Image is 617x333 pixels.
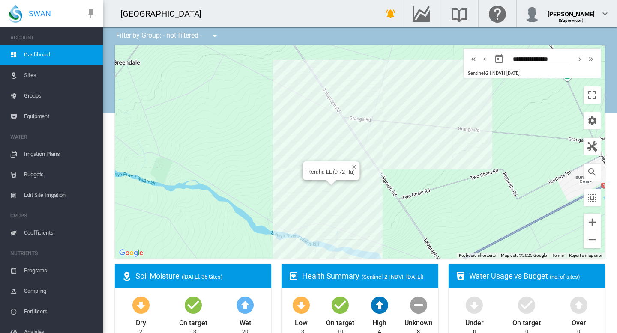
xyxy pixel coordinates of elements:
[10,130,96,144] span: WATER
[24,223,96,243] span: Coefficients
[117,247,145,259] a: Open this area in Google Maps (opens a new window)
[411,9,431,19] md-icon: Go to the Data Hub
[24,185,96,205] span: Edit Site Irrigation
[569,253,602,258] a: Report a map error
[550,274,580,280] span: (no. of sites)
[491,51,508,68] button: md-calendar
[559,18,584,23] span: (Supervisor)
[9,5,22,23] img: SWAN-Landscape-Logo-Colour-drop.png
[24,45,96,65] span: Dashboard
[575,54,584,64] md-icon: icon-chevron-right
[302,271,431,281] div: Health Summary
[584,164,601,181] button: icon-magnify
[120,8,209,20] div: [GEOGRAPHIC_DATA]
[295,315,308,328] div: Low
[24,65,96,86] span: Sites
[586,54,596,64] md-icon: icon-chevron-double-right
[131,294,151,315] md-icon: icon-arrow-down-bold-circle
[584,214,601,231] button: Zoom in
[584,189,601,206] button: icon-select-all
[587,193,597,203] md-icon: icon-select-all
[24,144,96,164] span: Irrigation Plans
[569,294,589,315] md-icon: icon-arrow-up-bold-circle
[382,5,399,22] button: icon-bell-ring
[369,294,390,315] md-icon: icon-arrow-up-bold-circle
[552,253,564,258] a: Terms
[459,253,496,259] button: Keyboard shortcuts
[587,116,597,126] md-icon: icon-cog
[349,161,355,167] button: Close
[386,9,396,19] md-icon: icon-bell-ring
[372,315,386,328] div: High
[480,54,489,64] md-icon: icon-chevron-left
[585,54,596,64] button: icon-chevron-double-right
[326,315,354,328] div: On target
[468,54,479,64] button: icon-chevron-double-left
[24,281,96,301] span: Sampling
[206,27,223,45] button: icon-menu-down
[404,315,432,328] div: Unknown
[512,315,541,328] div: On target
[587,167,597,177] md-icon: icon-magnify
[455,271,466,281] md-icon: icon-cup-water
[468,71,503,76] span: Sentinel-2 | NDVI
[469,271,598,281] div: Water Usage vs Budget
[362,274,424,280] span: (Sentinel-2 | NDVI, [DATE])
[464,294,485,315] md-icon: icon-arrow-down-bold-circle
[24,164,96,185] span: Budgets
[10,209,96,223] span: CROPS
[449,9,470,19] md-icon: Search the knowledge base
[479,54,490,64] button: icon-chevron-left
[135,271,264,281] div: Soil Moisture
[29,8,51,19] span: SWAN
[235,294,255,315] md-icon: icon-arrow-up-bold-circle
[469,54,478,64] md-icon: icon-chevron-double-left
[574,54,585,64] button: icon-chevron-right
[24,301,96,322] span: Fertilisers
[291,294,311,315] md-icon: icon-arrow-down-bold-circle
[487,9,508,19] md-icon: Click here for help
[240,315,252,328] div: Wet
[24,260,96,281] span: Programs
[24,106,96,127] span: Equipment
[516,294,537,315] md-icon: icon-checkbox-marked-circle
[584,86,601,104] button: Toggle fullscreen view
[524,5,541,22] img: profile.jpg
[504,71,519,76] span: | [DATE]
[122,271,132,281] md-icon: icon-map-marker-radius
[110,27,226,45] div: Filter by Group: - not filtered -
[10,247,96,260] span: NUTRIENTS
[572,315,586,328] div: Over
[24,86,96,106] span: Groups
[117,247,145,259] img: Google
[210,31,220,41] md-icon: icon-menu-down
[408,294,429,315] md-icon: icon-minus-circle
[330,294,350,315] md-icon: icon-checkbox-marked-circle
[136,315,146,328] div: Dry
[501,253,547,258] span: Map data ©2025 Google
[182,274,223,280] span: ([DATE], 35 Sites)
[548,6,595,15] div: [PERSON_NAME]
[10,31,96,45] span: ACCOUNT
[183,294,204,315] md-icon: icon-checkbox-marked-circle
[308,169,354,175] div: Koraha EE (9.72 Ha)
[465,315,484,328] div: Under
[600,9,610,19] md-icon: icon-chevron-down
[288,271,299,281] md-icon: icon-heart-box-outline
[86,9,96,19] md-icon: icon-pin
[179,315,207,328] div: On target
[584,112,601,129] button: icon-cog
[584,231,601,248] button: Zoom out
